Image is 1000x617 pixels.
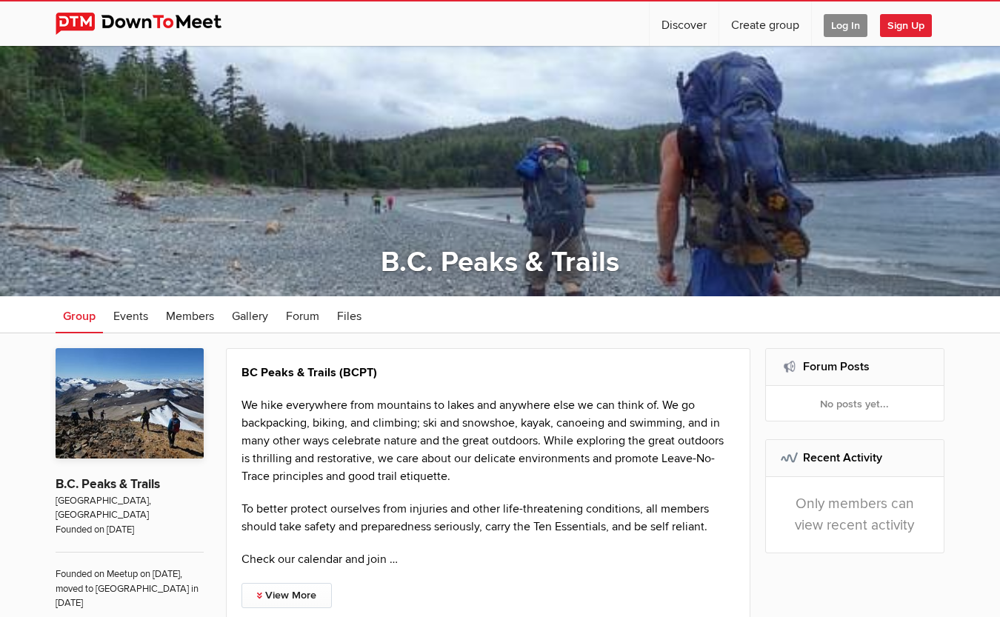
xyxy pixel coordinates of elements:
p: We hike everywhere from mountains to lakes and anywhere else we can think of. We go backpacking, ... [241,396,735,485]
span: Founded on [DATE] [56,523,204,537]
h2: Recent Activity [781,440,930,476]
span: Files [337,309,361,324]
a: Group [56,296,103,333]
p: Check our calendar and join … [241,550,735,568]
span: Members [166,309,214,324]
a: Gallery [224,296,276,333]
img: B.C. Peaks & Trails [56,348,204,459]
div: Only members can view recent activity [766,477,944,553]
span: Gallery [232,309,268,324]
a: Sign Up [880,1,944,46]
img: DownToMeet [56,13,244,35]
a: Create group [719,1,811,46]
span: Group [63,309,96,324]
a: Files [330,296,369,333]
a: View More [241,583,332,608]
p: To better protect ourselves from injuries and other life-threatening conditions, all members shou... [241,500,735,536]
span: [GEOGRAPHIC_DATA], [GEOGRAPHIC_DATA] [56,494,204,523]
a: Discover [650,1,719,46]
span: Sign Up [880,14,932,37]
span: Forum [286,309,319,324]
span: Events [113,309,148,324]
a: Log In [812,1,879,46]
a: Members [159,296,221,333]
span: Founded on Meetup on [DATE], moved to [GEOGRAPHIC_DATA] in [DATE] [56,552,204,610]
a: Forum Posts [803,359,870,374]
a: Forum [279,296,327,333]
a: Events [106,296,156,333]
div: No posts yet... [766,386,944,421]
strong: BC Peaks & Trails (BCPT) [241,365,377,380]
span: Log In [824,14,867,37]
